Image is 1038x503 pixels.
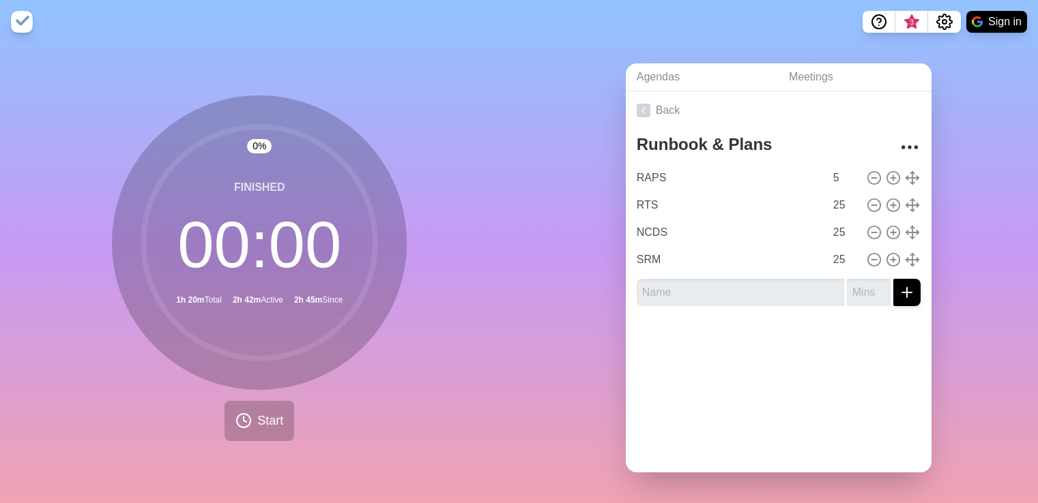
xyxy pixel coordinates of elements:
[966,11,1027,33] button: Sign in
[631,219,825,246] input: Name
[895,11,928,33] button: What’s new
[928,11,961,33] button: Settings
[828,164,861,192] input: Mins
[906,17,917,28] span: 3
[863,11,895,33] button: Help
[631,192,825,219] input: Name
[828,246,861,273] input: Mins
[11,11,33,33] img: timeblocks logo
[637,279,844,306] input: Name
[896,134,923,161] button: More
[631,246,825,273] input: Name
[626,91,932,129] a: Back
[626,63,778,91] a: Agendas
[225,401,294,441] button: Start
[828,219,861,246] input: Mins
[778,63,932,91] a: Meetings
[847,279,891,306] input: Mins
[972,16,983,27] img: google logo
[828,192,861,219] input: Mins
[631,164,825,192] input: Name
[257,412,283,430] span: Start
